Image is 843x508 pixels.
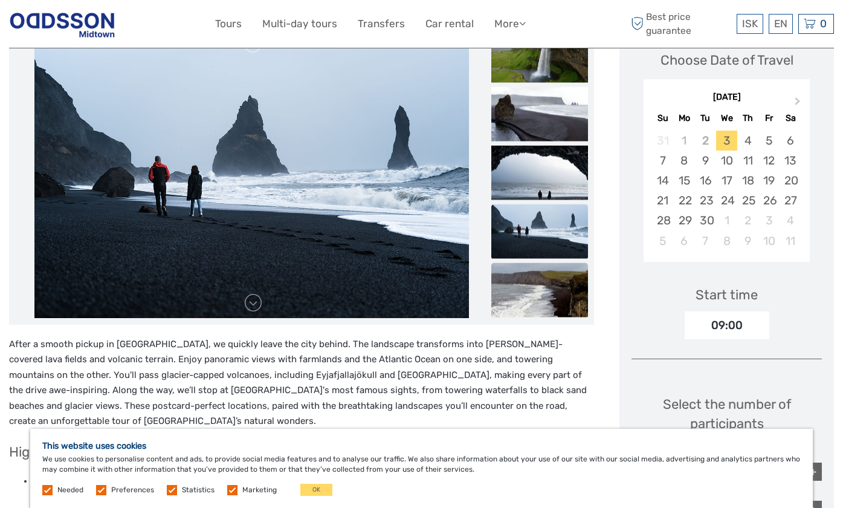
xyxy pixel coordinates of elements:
a: Tours [215,15,242,33]
span: ISK [742,18,758,30]
div: Choose Wednesday, October 8th, 2025 [716,231,737,251]
div: Choose Sunday, September 14th, 2025 [652,171,673,190]
div: We [716,110,737,126]
div: month 2025-09 [647,131,806,251]
img: 030ce96138514afbb95c6fd72be2254b_slider_thumbnail.jpg [491,28,588,82]
div: Choose Monday, October 6th, 2025 [674,231,695,251]
label: Statistics [182,485,215,495]
div: Choose Tuesday, September 23rd, 2025 [695,190,716,210]
a: Car rental [425,15,474,33]
div: Not available Monday, September 1st, 2025 [674,131,695,151]
div: Choose Friday, September 26th, 2025 [758,190,780,210]
div: Choose Friday, October 10th, 2025 [758,231,780,251]
div: Choose Saturday, September 20th, 2025 [780,171,801,190]
div: Choose Wednesday, September 10th, 2025 [716,151,737,171]
p: After a smooth pickup in [GEOGRAPHIC_DATA], we quickly leave the city behind. The landscape trans... [9,337,594,429]
div: Choose Thursday, September 11th, 2025 [737,151,758,171]
div: Choose Thursday, October 9th, 2025 [737,231,758,251]
div: Choose Sunday, September 7th, 2025 [652,151,673,171]
a: Transfers [358,15,405,33]
a: Multi-day tours [262,15,337,33]
div: Choose Sunday, September 21st, 2025 [652,190,673,210]
div: Choose Wednesday, September 24th, 2025 [716,190,737,210]
div: Choose Monday, September 15th, 2025 [674,171,695,190]
div: Choose Friday, October 3rd, 2025 [758,210,780,230]
img: dbb31cb52f9a4776a4fcecc4f5035967_slider_thumbnail.jpg [491,86,588,141]
div: Choose Saturday, September 27th, 2025 [780,190,801,210]
img: 110b804af96b499a952a0d05448012ee_slider_thumbnail.jpg [491,145,588,200]
div: Select the number of participants [631,395,822,450]
label: Needed [57,485,83,495]
div: Choose Tuesday, September 30th, 2025 [695,210,716,230]
a: More [494,15,526,33]
div: Choose Monday, September 29th, 2025 [674,210,695,230]
img: Reykjavik Residence [9,9,115,39]
div: Choose Thursday, September 4th, 2025 [737,131,758,151]
div: Choose Friday, September 5th, 2025 [758,131,780,151]
span: 0 [818,18,828,30]
div: Choose Saturday, September 6th, 2025 [780,131,801,151]
h5: This website uses cookies [42,441,801,451]
span: Best price guarantee [628,10,734,37]
div: Choose Thursday, September 25th, 2025 [737,190,758,210]
div: Choose Wednesday, September 17th, 2025 [716,171,737,190]
div: Choose Sunday, October 5th, 2025 [652,231,673,251]
div: Choose Tuesday, September 16th, 2025 [695,171,716,190]
h3: Highlights [9,444,594,460]
div: Not available Tuesday, September 2nd, 2025 [695,131,716,151]
div: Choose Monday, September 22nd, 2025 [674,190,695,210]
div: Su [652,110,673,126]
button: Open LiveChat chat widget [139,19,153,33]
div: Choose Sunday, September 28th, 2025 [652,210,673,230]
div: + [804,463,822,481]
div: Choose Saturday, September 13th, 2025 [780,151,801,171]
label: Preferences [111,485,154,495]
div: Choose Friday, September 12th, 2025 [758,151,780,171]
div: Choose Thursday, October 2nd, 2025 [737,210,758,230]
div: Choose Saturday, October 4th, 2025 [780,210,801,230]
div: Tu [695,110,716,126]
div: Fr [758,110,780,126]
div: We use cookies to personalise content and ads, to provide social media features and to analyse ou... [30,429,813,508]
div: Choose Wednesday, September 3rd, 2025 [716,131,737,151]
img: f8027c6f30094ae28f0043386f3cca2f_slider_thumbnail.jpg [491,262,588,317]
div: Choose Tuesday, October 7th, 2025 [695,231,716,251]
div: Not available Sunday, August 31st, 2025 [652,131,673,151]
div: Choose Friday, September 19th, 2025 [758,171,780,190]
div: 09:00 [685,311,769,339]
div: Choose Thursday, September 18th, 2025 [737,171,758,190]
div: EN [769,14,793,34]
div: Th [737,110,758,126]
p: We're away right now. Please check back later! [17,21,137,31]
div: Choose Monday, September 8th, 2025 [674,151,695,171]
div: Sa [780,110,801,126]
label: Marketing [242,485,277,495]
button: Next Month [789,94,809,114]
div: Choose Saturday, October 11th, 2025 [780,231,801,251]
button: OK [300,484,332,496]
div: Mo [674,110,695,126]
img: 08e6c6e5c3ed44feb434991964040308_main_slider.jpg [34,28,470,319]
div: Start time [696,285,758,304]
div: Choose Tuesday, September 9th, 2025 [695,151,716,171]
div: Choose Date of Travel [661,51,793,70]
img: 08e6c6e5c3ed44feb434991964040308_slider_thumbnail.jpg [491,204,588,258]
div: [DATE] [644,91,810,104]
div: Choose Wednesday, October 1st, 2025 [716,210,737,230]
